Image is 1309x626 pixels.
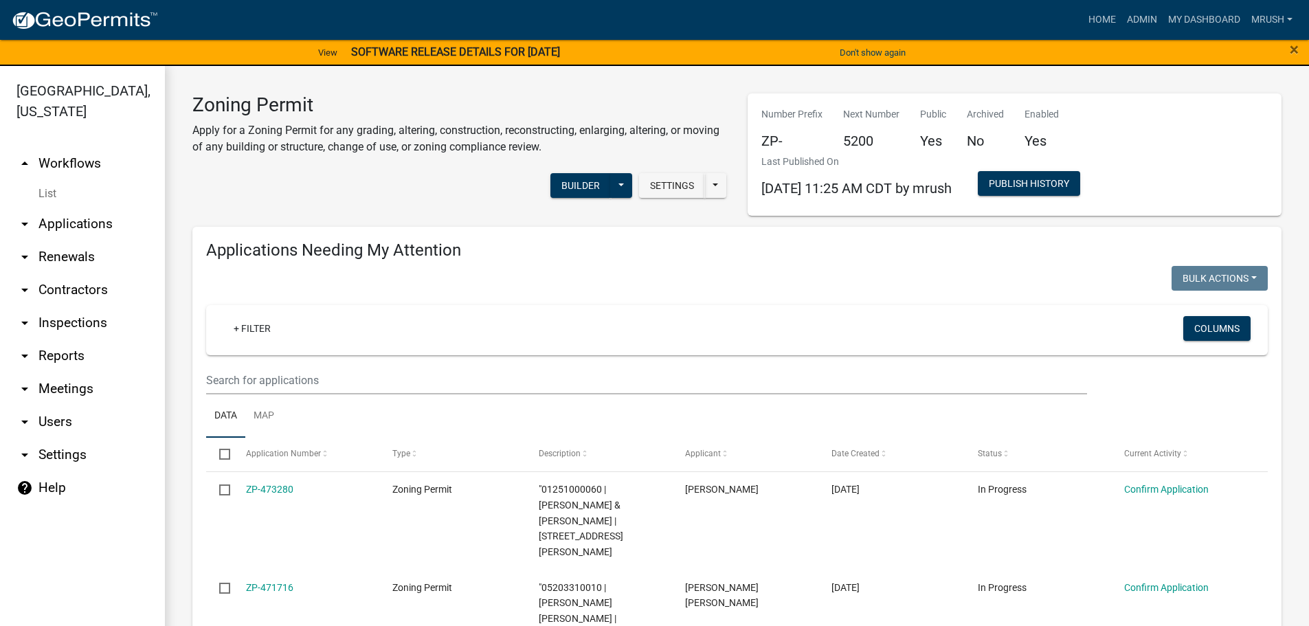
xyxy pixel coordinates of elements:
[16,480,33,496] i: help
[16,282,33,298] i: arrow_drop_down
[313,41,343,64] a: View
[246,449,321,458] span: Application Number
[1121,7,1163,33] a: Admin
[978,484,1027,495] span: In Progress
[967,133,1004,149] h5: No
[1163,7,1246,33] a: My Dashboard
[246,484,293,495] a: ZP-473280
[818,438,965,471] datatable-header-cell: Date Created
[920,133,946,149] h5: Yes
[761,180,952,197] span: [DATE] 11:25 AM CDT by mrush
[978,171,1080,196] button: Publish History
[1083,7,1121,33] a: Home
[351,45,560,58] strong: SOFTWARE RELEASE DETAILS FOR [DATE]
[223,316,282,341] a: + Filter
[392,449,410,458] span: Type
[639,173,705,198] button: Settings
[685,484,759,495] span: Forrest Estrem
[550,173,611,198] button: Builder
[16,249,33,265] i: arrow_drop_down
[1172,266,1268,291] button: Bulk Actions
[1290,40,1299,59] span: ×
[843,107,899,122] p: Next Number
[834,41,911,64] button: Don't show again
[16,155,33,172] i: arrow_drop_up
[685,449,721,458] span: Applicant
[392,582,452,593] span: Zoning Permit
[16,315,33,331] i: arrow_drop_down
[978,582,1027,593] span: In Progress
[16,414,33,430] i: arrow_drop_down
[232,438,379,471] datatable-header-cell: Application Number
[526,438,672,471] datatable-header-cell: Description
[1183,316,1251,341] button: Columns
[920,107,946,122] p: Public
[1246,7,1298,33] a: MRush
[1290,41,1299,58] button: Close
[831,449,880,458] span: Date Created
[1025,107,1059,122] p: Enabled
[978,179,1080,190] wm-modal-confirm: Workflow Publish History
[539,484,623,557] span: "01251000060 | TIDRICK JESSE R & LAURA R | 20573 FINCH AVE
[831,582,860,593] span: 08/31/2025
[1025,133,1059,149] h5: Yes
[16,348,33,364] i: arrow_drop_down
[192,122,727,155] p: Apply for a Zoning Permit for any grading, altering, construction, reconstructing, enlarging, alt...
[206,438,232,471] datatable-header-cell: Select
[685,582,759,609] span: Michael Dean Smith
[1124,449,1181,458] span: Current Activity
[392,484,452,495] span: Zoning Permit
[1111,438,1257,471] datatable-header-cell: Current Activity
[761,107,823,122] p: Number Prefix
[246,582,293,593] a: ZP-471716
[16,381,33,397] i: arrow_drop_down
[978,449,1002,458] span: Status
[539,449,581,458] span: Description
[16,447,33,463] i: arrow_drop_down
[761,155,952,169] p: Last Published On
[831,484,860,495] span: 09/03/2025
[206,241,1268,260] h4: Applications Needing My Attention
[379,438,525,471] datatable-header-cell: Type
[967,107,1004,122] p: Archived
[672,438,818,471] datatable-header-cell: Applicant
[843,133,899,149] h5: 5200
[206,394,245,438] a: Data
[965,438,1111,471] datatable-header-cell: Status
[245,394,282,438] a: Map
[16,216,33,232] i: arrow_drop_down
[1124,582,1209,593] a: Confirm Application
[206,366,1087,394] input: Search for applications
[1124,484,1209,495] a: Confirm Application
[192,93,727,117] h3: Zoning Permit
[761,133,823,149] h5: ZP-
